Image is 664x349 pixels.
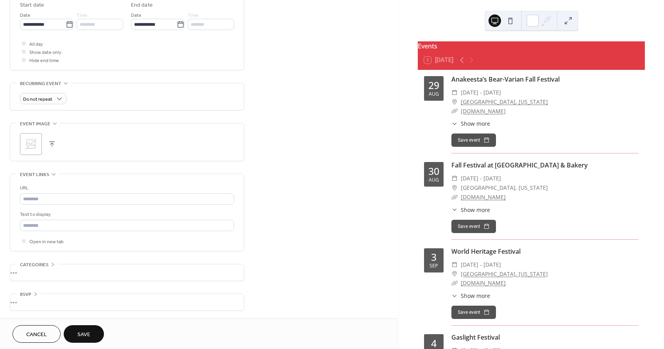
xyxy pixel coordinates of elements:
[131,1,153,9] div: End date
[451,119,490,128] button: ​Show more
[461,206,490,214] span: Show more
[451,220,496,233] button: Save event
[451,278,458,288] div: ​
[131,11,141,20] span: Date
[461,292,490,300] span: Show more
[20,11,30,20] span: Date
[451,161,588,169] a: Fall Festival at [GEOGRAPHIC_DATA] & Bakery
[451,192,458,202] div: ​
[451,134,496,147] button: Save event
[428,80,439,90] div: 29
[20,120,50,128] span: Event image
[10,264,244,281] div: •••
[461,279,506,287] a: [DOMAIN_NAME]
[429,178,439,183] div: Aug
[451,183,458,192] div: ​
[451,75,560,84] a: Anakeesta’s Bear-Varian Fall Festival
[461,183,548,192] span: [GEOGRAPHIC_DATA], [US_STATE]
[20,184,233,192] div: URL
[451,247,521,256] a: World Heritage Festival
[428,166,439,176] div: 30
[29,40,43,48] span: All day
[451,306,496,319] button: Save event
[77,11,88,20] span: Time
[20,171,49,179] span: Event links
[451,292,458,300] div: ​
[451,97,458,107] div: ​
[461,260,501,269] span: [DATE] - [DATE]
[461,107,506,115] a: [DOMAIN_NAME]
[13,325,61,343] button: Cancel
[451,174,458,183] div: ​
[431,338,437,348] div: 4
[451,260,458,269] div: ​
[188,11,199,20] span: Time
[20,133,42,155] div: ;
[451,206,458,214] div: ​
[451,206,490,214] button: ​Show more
[23,95,52,104] span: Do not repeat
[431,252,437,262] div: 3
[20,290,31,299] span: RSVP
[461,174,501,183] span: [DATE] - [DATE]
[461,88,501,97] span: [DATE] - [DATE]
[26,331,47,339] span: Cancel
[429,92,439,97] div: Aug
[451,107,458,116] div: ​
[461,269,548,279] a: [GEOGRAPHIC_DATA], [US_STATE]
[20,80,61,88] span: Recurring event
[10,294,244,310] div: •••
[461,193,506,201] a: [DOMAIN_NAME]
[20,261,48,269] span: Categories
[451,269,458,279] div: ​
[451,333,500,342] a: Gaslight Festival
[29,48,61,57] span: Show date only
[29,57,59,65] span: Hide end time
[451,88,458,97] div: ​
[77,331,90,339] span: Save
[430,264,438,269] div: Sep
[29,238,64,246] span: Open in new tab
[451,119,458,128] div: ​
[64,325,104,343] button: Save
[451,292,490,300] button: ​Show more
[418,41,645,51] div: Events
[461,97,548,107] a: [GEOGRAPHIC_DATA], [US_STATE]
[461,119,490,128] span: Show more
[20,210,233,219] div: Text to display
[20,1,44,9] div: Start date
